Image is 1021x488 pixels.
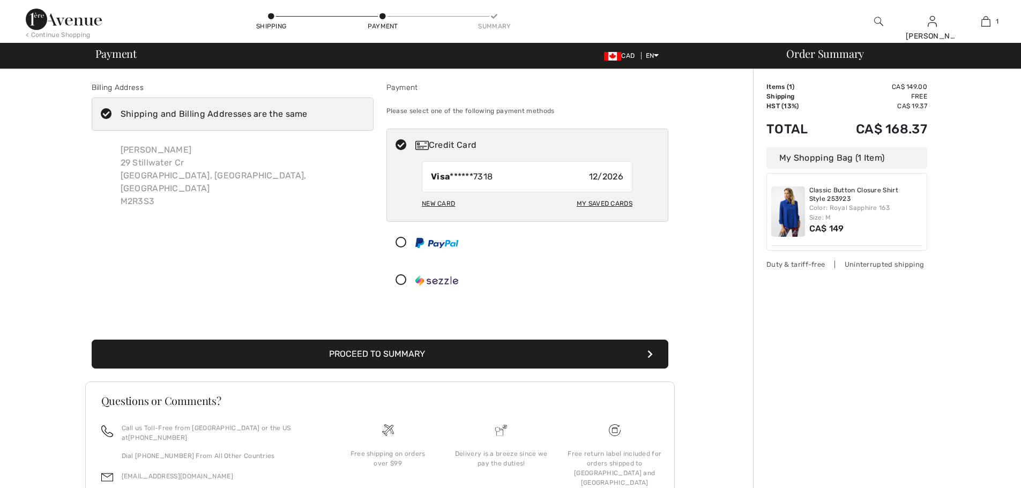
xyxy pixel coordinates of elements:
[996,17,998,26] span: 1
[874,15,883,28] img: search the website
[255,21,287,31] div: Shipping
[825,101,927,111] td: CA$ 19.37
[825,92,927,101] td: Free
[766,147,927,169] div: My Shopping Bag (1 Item)
[415,238,458,248] img: PayPal
[101,425,113,437] img: call
[422,194,455,213] div: New Card
[928,15,937,28] img: My Info
[809,203,923,222] div: Color: Royal Sapphire 163 Size: M
[567,449,663,487] div: Free return label included for orders shipped to [GEOGRAPHIC_DATA] and [GEOGRAPHIC_DATA]
[431,171,450,182] strong: Visa
[415,141,429,150] img: Credit Card
[122,472,233,480] a: [EMAIL_ADDRESS][DOMAIN_NAME]
[981,15,990,28] img: My Bag
[604,52,621,61] img: Canadian Dollar
[771,186,805,237] img: Classic Button Closure Shirt Style 253923
[766,101,825,111] td: HST (13%)
[367,21,399,31] div: Payment
[959,15,1012,28] a: 1
[809,186,923,203] a: Classic Button Closure Shirt Style 253923
[604,52,639,59] span: CAD
[773,48,1015,59] div: Order Summary
[825,82,927,92] td: CA$ 149.00
[128,434,187,441] a: [PHONE_NUMBER]
[495,424,507,436] img: Delivery is a breeze since we pay the duties!
[928,16,937,26] a: Sign In
[101,471,113,483] img: email
[122,423,318,442] p: Call us Toll-Free from [GEOGRAPHIC_DATA] or the US at
[101,395,659,406] h3: Questions or Comments?
[589,170,623,183] span: 12/2026
[26,9,102,30] img: 1ère Avenue
[415,139,661,152] div: Credit Card
[92,340,668,369] button: Proceed to Summary
[825,111,927,147] td: CA$ 168.37
[789,83,792,91] span: 1
[415,275,458,286] img: Sezzle
[609,424,621,436] img: Free shipping on orders over $99
[26,30,91,40] div: < Continue Shopping
[95,48,137,59] span: Payment
[121,108,308,121] div: Shipping and Billing Addresses are the same
[122,451,318,461] p: Dial [PHONE_NUMBER] From All Other Countries
[766,259,927,269] div: Duty & tariff-free | Uninterrupted shipping
[906,31,958,42] div: [PERSON_NAME]
[766,111,825,147] td: Total
[453,449,549,468] div: Delivery is a breeze since we pay the duties!
[92,82,374,93] div: Billing Address
[382,424,394,436] img: Free shipping on orders over $99
[577,194,632,213] div: My Saved Cards
[112,135,374,216] div: [PERSON_NAME] 29 Stillwater Cr [GEOGRAPHIC_DATA], [GEOGRAPHIC_DATA], [GEOGRAPHIC_DATA] M2R3S3
[340,449,436,468] div: Free shipping on orders over $99
[386,82,668,93] div: Payment
[646,52,659,59] span: EN
[386,97,668,124] div: Please select one of the following payment methods
[766,82,825,92] td: Items ( )
[953,456,1010,483] iframe: Opens a widget where you can chat to one of our agents
[766,92,825,101] td: Shipping
[809,223,844,234] span: CA$ 149
[478,21,510,31] div: Summary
